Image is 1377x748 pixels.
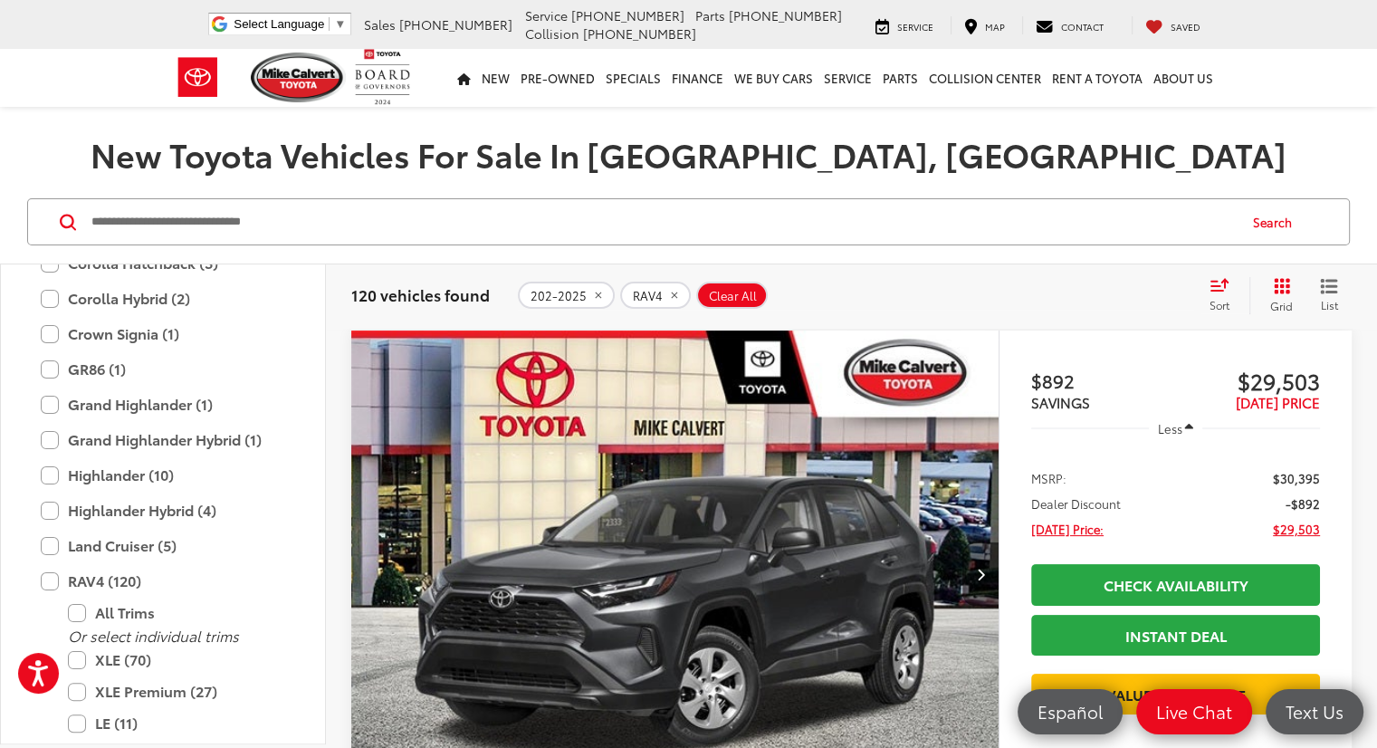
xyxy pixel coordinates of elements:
[729,6,842,24] span: [PHONE_NUMBER]
[1286,494,1320,513] span: -$892
[251,53,347,102] img: Mike Calvert Toyota
[41,530,285,561] label: Land Cruiser (5)
[531,289,587,303] span: 202-2025
[1031,564,1320,605] a: Check Availability
[515,49,600,107] a: Pre-Owned
[1022,16,1117,34] a: Contact
[1148,49,1219,107] a: About Us
[68,597,285,628] label: All Trims
[600,49,666,107] a: Specials
[1236,199,1318,245] button: Search
[583,24,696,43] span: [PHONE_NUMBER]
[696,282,768,309] button: Clear All
[1149,412,1203,445] button: Less
[1175,367,1320,394] span: $29,503
[1147,700,1241,723] span: Live Chat
[1277,700,1353,723] span: Text Us
[633,289,663,303] span: RAV4
[234,17,324,31] span: Select Language
[452,49,476,107] a: Home
[1031,494,1121,513] span: Dealer Discount
[620,282,691,309] button: remove RAV4
[41,459,285,491] label: Highlander (10)
[1031,520,1104,538] span: [DATE] Price:
[41,318,285,350] label: Crown Signia (1)
[476,49,515,107] a: New
[41,283,285,314] label: Corolla Hybrid (2)
[1031,615,1320,656] a: Instant Deal
[1306,277,1352,313] button: List View
[1210,297,1229,312] span: Sort
[164,48,232,107] img: Toyota
[1031,469,1066,487] span: MSRP:
[877,49,923,107] a: Parts
[41,388,285,420] label: Grand Highlander (1)
[41,494,285,526] label: Highlander Hybrid (4)
[985,20,1005,34] span: Map
[709,289,757,303] span: Clear All
[351,283,490,305] span: 120 vehicles found
[364,15,396,34] span: Sales
[1270,298,1293,313] span: Grid
[525,24,579,43] span: Collision
[951,16,1018,34] a: Map
[1031,367,1176,394] span: $892
[1171,20,1200,34] span: Saved
[862,16,947,34] a: Service
[1018,689,1123,734] a: Español
[1028,700,1112,723] span: Español
[571,6,684,24] span: [PHONE_NUMBER]
[923,49,1047,107] a: Collision Center
[68,707,285,739] label: LE (11)
[41,565,285,597] label: RAV4 (120)
[1249,277,1306,313] button: Grid View
[68,676,285,707] label: XLE Premium (27)
[1266,689,1363,734] a: Text Us
[41,424,285,456] label: Grand Highlander Hybrid (1)
[518,282,615,309] button: remove 202-2025
[1061,20,1104,34] span: Contact
[68,644,285,676] label: XLE (70)
[525,6,568,24] span: Service
[1132,16,1214,34] a: My Saved Vehicles
[1136,689,1252,734] a: Live Chat
[695,6,725,24] span: Parts
[1047,49,1148,107] a: Rent a Toyota
[1273,469,1320,487] span: $30,395
[729,49,818,107] a: WE BUY CARS
[1031,392,1090,412] span: SAVINGS
[90,200,1236,244] input: Search by Make, Model, or Keyword
[962,542,999,606] button: Next image
[399,15,512,34] span: [PHONE_NUMBER]
[234,17,346,31] a: Select Language​
[1273,520,1320,538] span: $29,503
[334,17,346,31] span: ▼
[1320,297,1338,312] span: List
[666,49,729,107] a: Finance
[329,17,330,31] span: ​
[1031,674,1320,714] a: Value Your Trade
[897,20,933,34] span: Service
[41,353,285,385] label: GR86 (1)
[68,625,239,646] i: Or select individual trims
[1157,420,1181,436] span: Less
[1200,277,1249,313] button: Select sort value
[1236,392,1320,412] span: [DATE] PRICE
[818,49,877,107] a: Service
